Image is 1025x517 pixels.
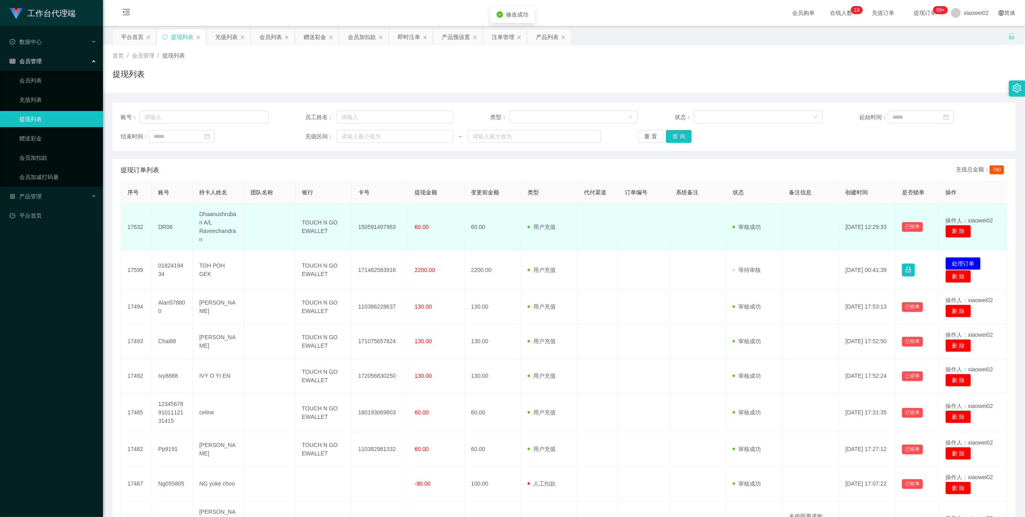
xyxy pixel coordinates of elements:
span: 用户充值 [528,224,556,230]
i: 图标: down [813,115,818,120]
span: 是否锁单 [902,189,924,196]
sup: 978 [933,6,948,14]
i: 图标: menu-fold [113,0,140,26]
button: 已锁单 [902,408,923,418]
span: 2200.00 [415,267,435,273]
span: 提现金额 [415,189,437,196]
td: [DATE] 17:53:13 [839,290,896,324]
span: 提现订单列表 [121,165,159,175]
button: 删 除 [945,225,971,238]
span: 团队名称 [251,189,273,196]
td: 17485 [121,393,152,432]
button: 删 除 [945,339,971,352]
span: 130.00 [415,338,432,344]
span: 变更前金额 [471,189,499,196]
i: 图标: close [561,35,566,40]
span: 操作人：xiaowei02 [945,217,993,224]
a: 充值列表 [19,92,97,108]
i: 图标: calendar [204,134,210,139]
button: 删 除 [945,482,971,494]
input: 请输入最大值为 [468,130,601,143]
a: 会员列表 [19,72,97,89]
span: 充值区间： [305,132,336,141]
td: [DATE] 17:52:24 [839,359,896,393]
span: 审核成功 [733,373,761,379]
span: 银行 [302,189,313,196]
i: 图标: close [146,35,151,40]
button: 已锁单 [902,337,923,346]
td: TOUCH N GO EWALLET [296,290,352,324]
i: 图标: close [472,35,477,40]
span: 代付渠道 [584,189,606,196]
button: 已锁单 [902,222,923,232]
span: 会员管理 [132,52,154,59]
td: [DATE] 17:52:50 [839,324,896,359]
a: 会员加扣款 [19,150,97,166]
span: -90.00 [415,480,431,487]
span: 60.00 [415,446,429,452]
i: 图标: sync [162,34,168,40]
button: 删 除 [945,374,971,387]
span: 审核成功 [733,303,761,310]
span: 用户充值 [528,446,556,452]
td: Pp9191 [152,432,193,467]
td: TOUCH N GO EWALLET [296,393,352,432]
span: 在线人数 [826,10,857,16]
td: IVY O YI EN [193,359,244,393]
td: Alan578800 [152,290,193,324]
td: 17493 [121,324,152,359]
span: 创建时间 [846,189,868,196]
button: 处理订单 [945,257,981,270]
img: logo.9652507e.png [10,8,23,19]
span: 用户充值 [528,409,556,416]
div: 注单管理 [492,29,514,45]
div: 会员列表 [259,29,282,45]
a: 赠送彩金 [19,130,97,146]
div: 充值总金额： [956,165,1007,175]
span: 用户充值 [528,338,556,344]
i: 图标: close [517,35,522,40]
a: 会员加减打码量 [19,169,97,185]
span: 130.00 [415,373,432,379]
span: 审核成功 [733,224,761,230]
button: 重 置 [638,130,663,143]
i: 图标: setting [1013,84,1021,93]
span: 序号 [127,189,139,196]
td: Ng055805 [152,467,193,501]
td: [PERSON_NAME] [193,432,244,467]
button: 删 除 [945,270,971,283]
div: 平台首页 [121,29,144,45]
span: 备注信息 [789,189,811,196]
td: TOUCH N GO EWALLET [296,324,352,359]
span: 充值订单 [868,10,899,16]
td: [PERSON_NAME] [193,324,244,359]
span: 员工姓名： [305,113,336,122]
i: 图标: close [378,35,383,40]
button: 已锁单 [902,302,923,312]
span: 60.00 [415,224,429,230]
p: 8 [857,6,860,14]
a: 图标: dashboard平台首页 [10,208,97,224]
td: [DATE] 00:41:39 [839,251,896,290]
td: 150591497963 [352,204,408,251]
td: Chai88 [152,324,193,359]
a: 工作台代理端 [10,10,76,16]
span: 产品管理 [10,193,42,200]
td: [DATE] 12:29:33 [839,204,896,251]
div: 提现列表 [171,29,193,45]
td: 123456789101112131415 [152,393,193,432]
td: 17467 [121,467,152,501]
td: 17492 [121,359,152,393]
span: 首页 [113,52,124,59]
i: 图标: close [196,35,201,40]
span: 数据中心 [10,39,42,45]
span: 账号 [158,189,170,196]
span: 操作人：xiaowei02 [945,332,993,338]
input: 请输入 [337,111,453,124]
span: 结束时间： [121,132,149,141]
span: 系统备注 [676,189,699,196]
input: 请输入最小值为 [337,130,453,143]
span: 卡号 [358,189,370,196]
span: 审核成功 [733,446,761,452]
button: 已锁单 [902,371,923,381]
